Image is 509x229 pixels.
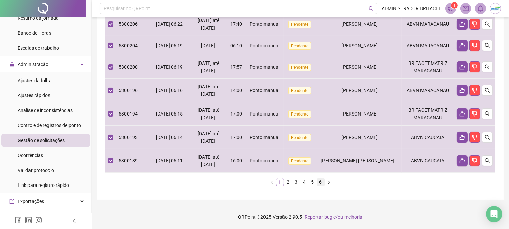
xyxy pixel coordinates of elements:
[284,178,292,186] li: 2
[201,43,215,48] span: [DATE]
[453,3,456,8] span: 1
[402,36,454,55] td: ABVN MARACANAU
[198,18,219,31] span: [DATE] até [DATE]
[18,168,54,173] span: Validar protocolo
[288,42,311,50] span: Pendente
[341,64,378,70] span: [PERSON_NAME]
[341,135,378,140] span: [PERSON_NAME]
[230,43,242,48] span: 06:10
[230,158,242,163] span: 16:00
[327,180,331,184] span: right
[18,182,69,188] span: Link para registro rápido
[402,79,454,102] td: ABVN MARACANAU
[472,21,477,27] span: dislike
[285,178,292,186] a: 2
[273,214,288,220] span: Versão
[9,62,14,67] span: lock
[119,88,138,93] span: 5300196
[92,205,509,229] footer: QRPoint © 2025 - 2.90.5 -
[402,13,454,36] td: ABVN MARACANAU
[268,178,276,186] li: Página anterior
[198,84,219,97] span: [DATE] até [DATE]
[402,149,454,173] td: ABVN CAUCAIA
[486,206,502,222] div: Open Intercom Messenger
[325,178,333,186] li: Próxima página
[276,178,284,186] li: 1
[230,111,242,117] span: 17:00
[472,135,477,140] span: dislike
[485,21,490,27] span: search
[119,21,138,27] span: 5300206
[119,135,138,140] span: 5300193
[402,102,454,126] td: BRITACET MATRIZ MARACANAU
[18,138,65,143] span: Gestão de solicitações
[156,64,183,70] span: [DATE] 06:19
[305,214,363,220] span: Reportar bug e/ou melhoria
[459,158,465,163] span: like
[156,43,183,48] span: [DATE] 06:19
[402,126,454,149] td: ABVN CAUCAIA
[459,135,465,140] span: like
[472,88,477,93] span: dislike
[472,43,477,48] span: dislike
[490,3,501,14] img: 73035
[18,61,48,67] span: Administração
[459,43,465,48] span: like
[119,158,138,163] span: 5300189
[250,111,279,117] span: Ponto manual
[156,21,183,27] span: [DATE] 06:22
[270,180,274,184] span: left
[119,43,138,48] span: 5300204
[325,178,333,186] button: right
[472,64,477,70] span: dislike
[369,6,374,11] span: search
[459,111,465,117] span: like
[156,88,183,93] span: [DATE] 06:16
[18,153,43,158] span: Ocorrências
[250,43,279,48] span: Ponto manual
[18,108,73,113] span: Análise de inconsistências
[459,21,465,27] span: like
[301,178,308,186] a: 4
[18,15,59,21] span: Resumo da jornada
[402,55,454,79] td: BRITACET MATRIZ MARACANAU
[18,45,59,51] span: Escalas de trabalho
[288,134,311,141] span: Pendente
[317,178,325,186] a: 6
[293,178,300,186] a: 3
[341,88,378,93] span: [PERSON_NAME]
[230,21,242,27] span: 17:40
[451,2,458,9] sup: 1
[198,154,219,167] span: [DATE] até [DATE]
[288,21,311,28] span: Pendente
[18,199,44,204] span: Exportações
[18,93,50,98] span: Ajustes rápidos
[15,217,22,224] span: facebook
[341,111,378,117] span: [PERSON_NAME]
[25,217,32,224] span: linkedin
[119,111,138,117] span: 5300194
[9,199,14,204] span: export
[250,64,279,70] span: Ponto manual
[250,135,279,140] span: Ponto manual
[459,64,465,70] span: like
[268,178,276,186] button: left
[288,157,311,165] span: Pendente
[485,158,490,163] span: search
[472,111,477,117] span: dislike
[472,158,477,163] span: dislike
[72,218,77,223] span: left
[230,64,242,70] span: 17:57
[485,64,490,70] span: search
[309,178,316,186] a: 5
[18,30,51,36] span: Banco de Horas
[341,21,378,27] span: [PERSON_NAME]
[198,107,219,120] span: [DATE] até [DATE]
[250,88,279,93] span: Ponto manual
[485,88,490,93] span: search
[198,131,219,144] span: [DATE] até [DATE]
[448,5,454,12] span: notification
[477,5,484,12] span: bell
